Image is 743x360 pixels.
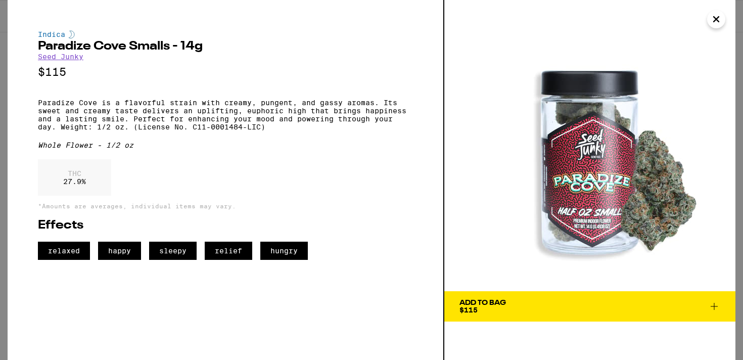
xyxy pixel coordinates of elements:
[38,99,413,131] p: Paradize Cove is a flavorful strain with creamy, pungent, and gassy aromas. Its sweet and creamy ...
[149,242,197,260] span: sleepy
[38,219,413,232] h2: Effects
[205,242,252,260] span: relief
[707,10,725,28] button: Close
[98,242,141,260] span: happy
[459,306,478,314] span: $115
[6,7,73,15] span: Hi. Need any help?
[260,242,308,260] span: hungry
[38,30,413,38] div: Indica
[38,40,413,53] h2: Paradize Cove Smalls - 14g
[444,291,735,322] button: Add To Bag$115
[38,159,111,196] div: 27.9 %
[38,242,90,260] span: relaxed
[38,141,413,149] div: Whole Flower - 1/2 oz
[459,299,506,306] div: Add To Bag
[69,30,75,38] img: indicaColor.svg
[63,169,86,177] p: THC
[38,53,83,61] a: Seed Junky
[38,203,413,209] p: *Amounts are averages, individual items may vary.
[38,66,413,78] p: $115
